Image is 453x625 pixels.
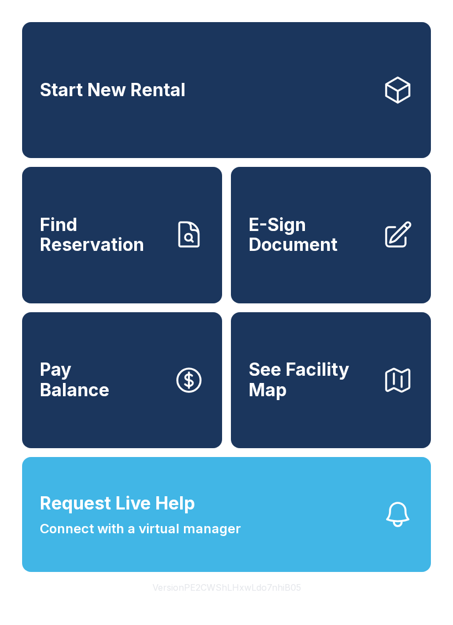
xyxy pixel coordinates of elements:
span: See Facility Map [249,360,373,400]
span: Connect with a virtual manager [40,519,241,539]
button: See Facility Map [231,312,431,448]
a: Start New Rental [22,22,431,158]
span: Find Reservation [40,215,165,255]
a: E-Sign Document [231,167,431,303]
span: Request Live Help [40,490,195,517]
button: Request Live HelpConnect with a virtual manager [22,457,431,572]
span: E-Sign Document [249,215,373,255]
span: Start New Rental [40,80,186,101]
a: Find Reservation [22,167,222,303]
span: Pay Balance [40,360,109,400]
button: VersionPE2CWShLHxwLdo7nhiB05 [144,572,310,603]
a: PayBalance [22,312,222,448]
